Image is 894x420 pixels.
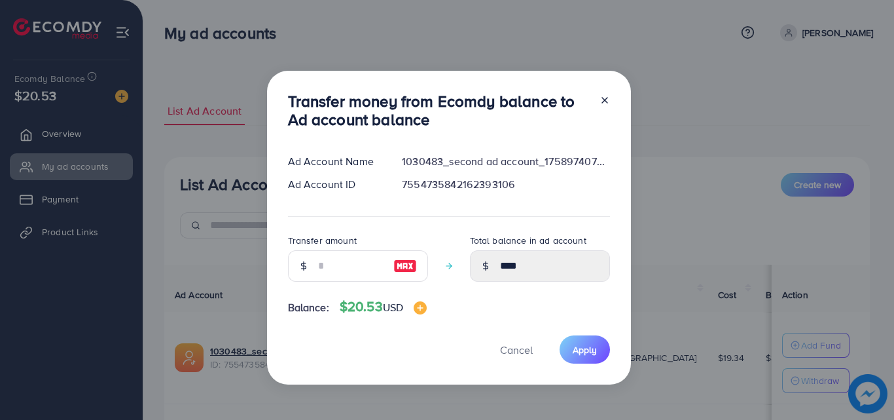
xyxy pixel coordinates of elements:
div: Ad Account ID [277,177,392,192]
div: Ad Account Name [277,154,392,169]
h4: $20.53 [340,299,427,315]
label: Total balance in ad account [470,234,586,247]
span: Cancel [500,343,533,357]
img: image [414,301,427,315]
button: Cancel [484,335,549,364]
span: Apply [573,343,597,356]
label: Transfer amount [288,234,357,247]
div: 7554735842162393106 [391,177,620,192]
h3: Transfer money from Ecomdy balance to Ad account balance [288,92,589,130]
img: image [393,258,417,274]
span: Balance: [288,300,329,315]
span: USD [383,300,403,315]
div: 1030483_second ad account_1758974072967 [391,154,620,169]
button: Apply [560,335,610,364]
